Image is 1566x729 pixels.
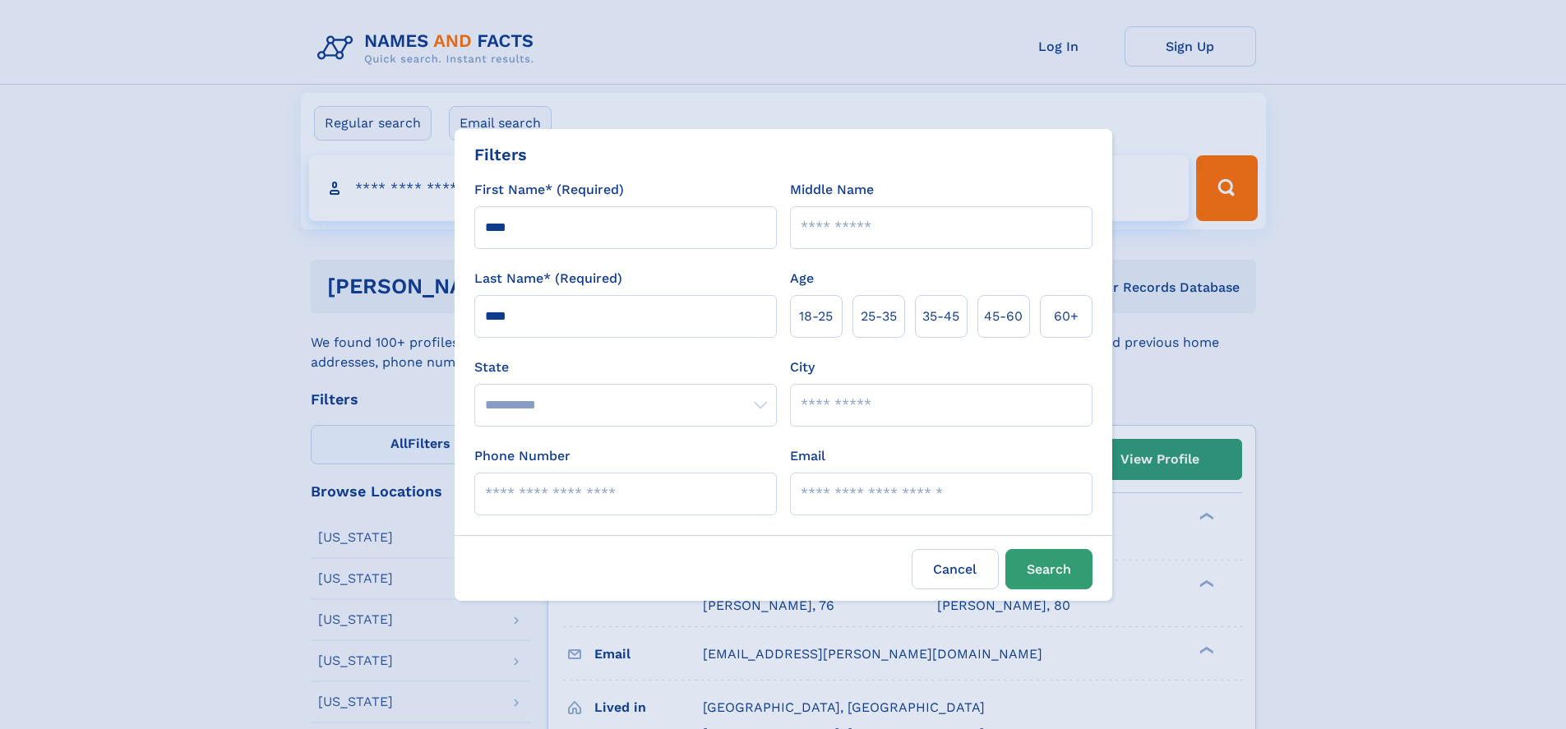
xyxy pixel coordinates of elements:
label: Age [790,269,814,288]
label: Phone Number [474,446,571,466]
label: Middle Name [790,180,874,200]
label: Last Name* (Required) [474,269,622,288]
div: Filters [474,142,527,167]
label: City [790,358,815,377]
span: 25‑35 [861,307,897,326]
label: State [474,358,777,377]
span: 18‑25 [799,307,833,326]
span: 45‑60 [984,307,1023,326]
label: Email [790,446,825,466]
label: Cancel [912,549,999,589]
span: 35‑45 [922,307,959,326]
button: Search [1005,549,1093,589]
label: First Name* (Required) [474,180,624,200]
span: 60+ [1054,307,1079,326]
